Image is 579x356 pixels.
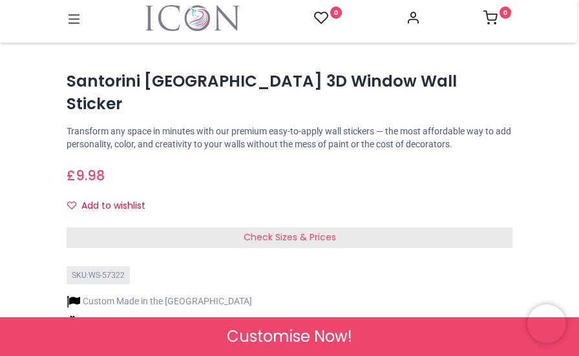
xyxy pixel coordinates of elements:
[67,201,76,210] i: Add to wishlist
[500,6,512,19] sup: 0
[314,10,342,26] a: 0
[76,166,105,185] span: 9.98
[67,70,512,115] h1: Santorini [GEOGRAPHIC_DATA] 3D Window Wall Sticker
[145,5,240,31] a: Logo of Icon Wall Stickers
[244,231,336,244] span: Check Sizes & Prices
[67,295,252,308] li: Custom Made in the [GEOGRAPHIC_DATA]
[67,315,252,328] li: 30 Day Money Back Guarantee
[67,166,105,185] span: £
[67,125,512,151] p: Transform any space in minutes with our premium easy-to-apply wall stickers — the most affordable...
[227,326,352,348] span: Customise Now!
[406,14,420,25] a: Account Info
[67,266,130,285] div: SKU: WS-57322
[483,14,512,25] a: 0
[145,5,240,31] img: Icon Wall Stickers
[330,6,342,19] sup: 0
[527,304,566,343] iframe: Brevo live chat
[67,195,156,217] button: Add to wishlistAdd to wishlist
